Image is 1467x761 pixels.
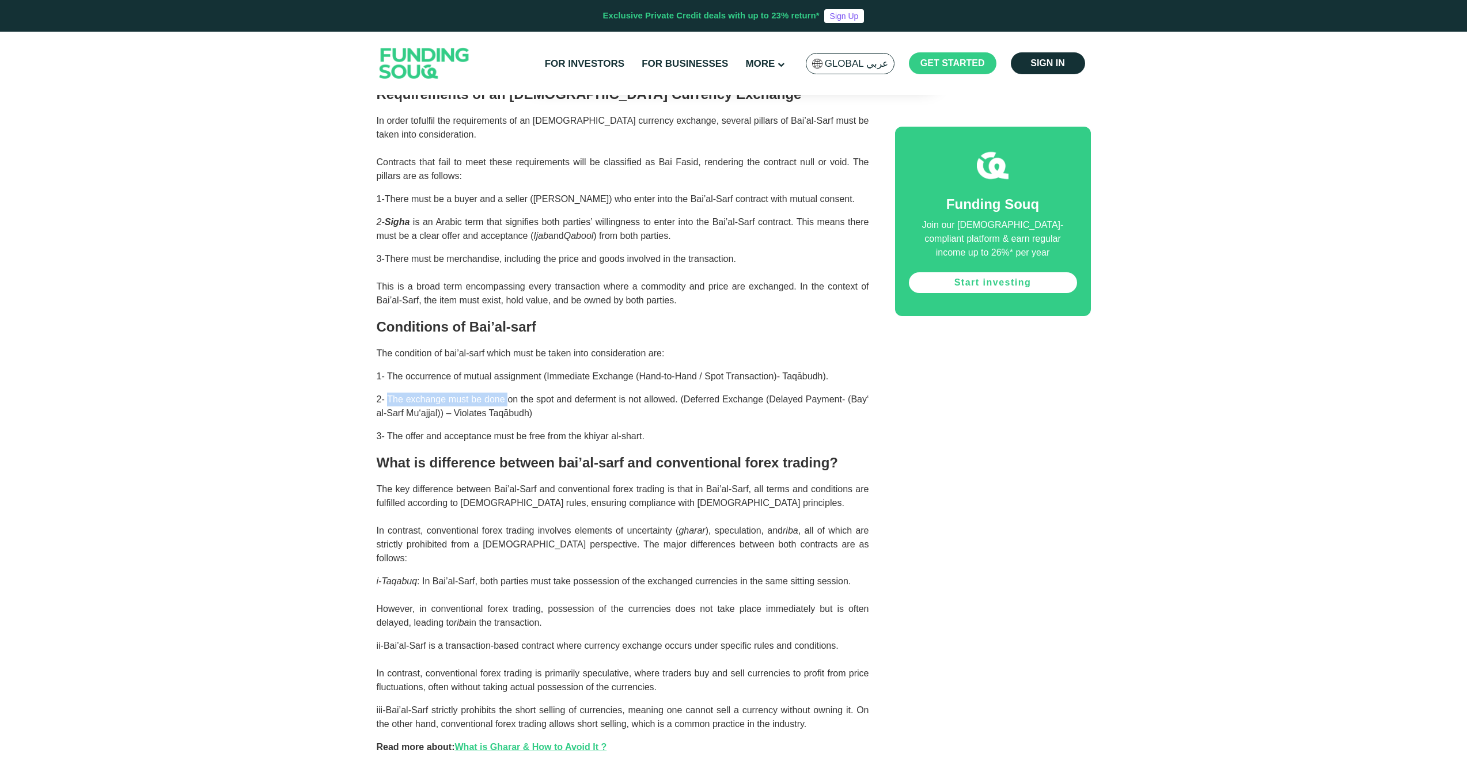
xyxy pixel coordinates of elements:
span: is an Arabic term that signifies both parties’ willingness to enter into the Bai’al-Sarf contract... [377,217,869,241]
span: The condition of bai’al-sarf which must be taken into consideration are: [377,348,665,358]
a: For Investors [542,54,628,73]
span: : In Bai’al-Sarf, both parties must take possession of the exchanged currencies in the same sitti... [377,576,869,627]
em: Ijab [533,231,548,241]
em: riba [783,526,798,535]
em: riba [454,618,469,627]
span: Read more about: [377,742,607,752]
img: fsicon [977,150,1009,181]
span: Sign in [1030,58,1065,68]
div: Join our [DEMOGRAPHIC_DATA]-compliant platform & earn regular income up to 26%* per year [909,218,1077,260]
span: Funding Souq [946,196,1039,212]
span: 1-There must be a buyer and a seller ([PERSON_NAME]) who enter into the Bai’al-Sarf contract with... [377,194,855,204]
span: More [745,58,775,69]
span: Get started [920,58,985,68]
span: 3- The offer and acceptance must be free from the khiyar al-shart. [377,431,645,441]
em: Qabool [564,231,594,241]
img: SA Flag [812,59,822,69]
span: Conditions of Bai’al-sarf [377,319,536,334]
span: 1- The occurrence of mutual assignment (Immediate Exchange (Hand-to-Hand / Spot Transaction)- Taq... [377,371,829,381]
a: Sign Up [824,9,865,23]
span: In order to [377,116,419,125]
span: i-Taqabuq [377,576,418,586]
span: fulfil the requirements of an [DEMOGRAPHIC_DATA] currency exchange, several pillars of Bai’al-Sar... [377,116,869,181]
em: gharar [678,526,705,535]
span: The key difference between Bai’al-Sarf and conventional forex trading is that in Bai’al-Sarf, all... [377,484,869,563]
span: iii-Bai’al-Sarf strictly prohibits the short selling of currencies, meaning one cannot sell a cur... [377,705,869,729]
span: What is difference between bai’al-sarf and conventional forex trading? [377,455,838,470]
img: Logo [368,35,481,93]
span: Requirements of an [DEMOGRAPHIC_DATA] Currency Exchange [377,86,802,102]
span: 3-There must be merchandise, including the price and goods involved in the transaction. This is a... [377,254,869,305]
span: Global عربي [825,57,888,70]
a: Start investing [909,272,1077,293]
strong: Sigha [385,217,410,227]
span: ii-Bai’al-Sarf is a transaction-based contract where currency exchange occurs under specific rule... [377,641,869,692]
a: What is Gharar & How to Avoid It ? [455,742,607,752]
a: Sign in [1011,52,1085,74]
span: 2- [377,217,410,227]
span: 2- The exchange must be done on the spot and deferment is not allowed. (Deferred Exchange (Delaye... [377,394,869,418]
a: For Businesses [639,54,731,73]
div: Exclusive Private Credit deals with up to 23% return* [603,9,820,22]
